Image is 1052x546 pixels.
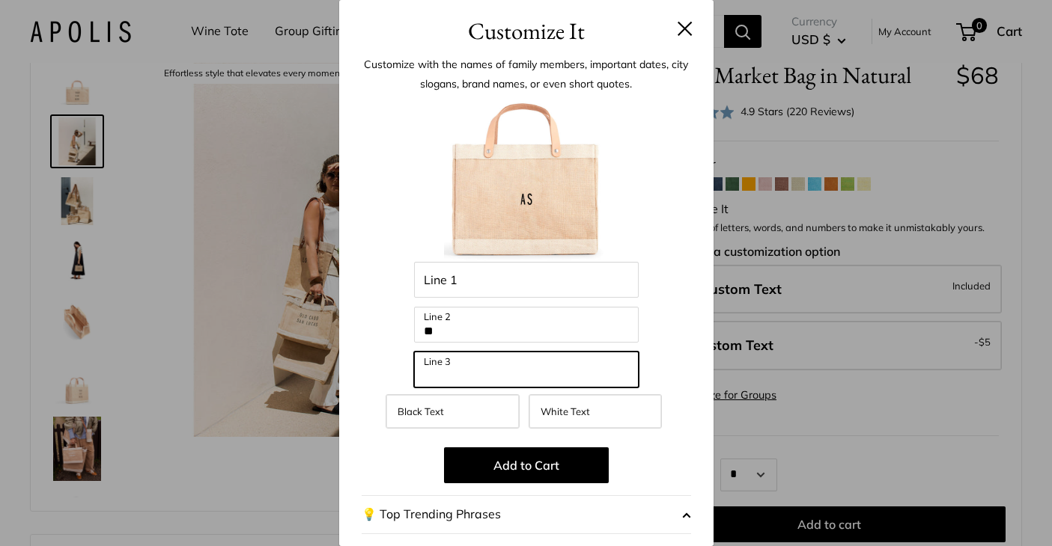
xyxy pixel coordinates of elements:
img: customizer-prod [444,97,609,262]
iframe: Sign Up via Text for Offers [12,489,160,534]
span: White Text [541,405,590,417]
h3: Customize It [362,13,691,49]
label: White Text [529,394,662,429]
p: Customize with the names of family members, important dates, city slogans, brand names, or even s... [362,55,691,93]
label: Black Text [386,394,519,429]
span: Black Text [398,405,444,417]
button: Add to Cart [444,447,609,483]
button: 💡 Top Trending Phrases [362,495,691,534]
